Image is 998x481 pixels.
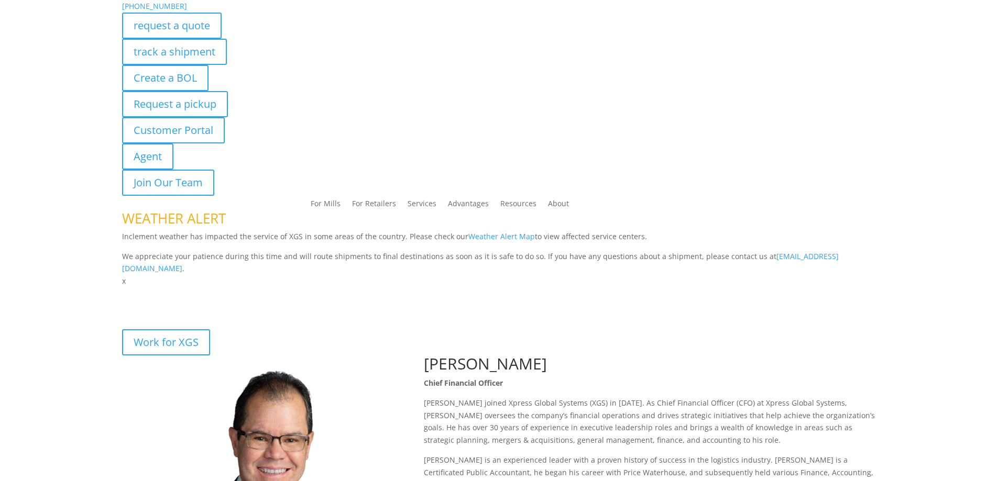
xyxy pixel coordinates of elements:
[122,170,214,196] a: Join Our Team
[122,329,210,355] a: Work for XGS
[122,275,876,287] p: x
[122,91,228,117] a: Request a pickup
[122,39,227,65] a: track a shipment
[122,13,222,39] a: request a quote
[500,200,536,211] a: Resources
[122,287,876,308] h1: Interested in joining
[468,231,535,241] a: Weather Alert Map
[122,65,209,91] a: Create a BOL
[122,1,187,11] a: [PHONE_NUMBER]
[122,230,876,250] p: Inclement weather has impacted the service of XGS in some areas of the country. Please check our ...
[122,117,225,143] a: Customer Portal
[311,200,341,211] a: For Mills
[408,200,436,211] a: Services
[424,356,876,377] h1: [PERSON_NAME]
[424,397,876,454] p: [PERSON_NAME] joined Xpress Global Systems (XGS) in [DATE]. As Chief Financial Officer (CFO) at X...
[122,308,876,329] h1: the XGS team?
[352,200,396,211] a: For Retailers
[548,200,569,211] a: About
[448,200,489,211] a: Advantages
[122,250,876,275] p: We appreciate your patience during this time and will route shipments to final destinations as so...
[122,209,226,228] span: WEATHER ALERT
[122,143,173,170] a: Agent
[424,378,503,388] strong: Chief Financial Officer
